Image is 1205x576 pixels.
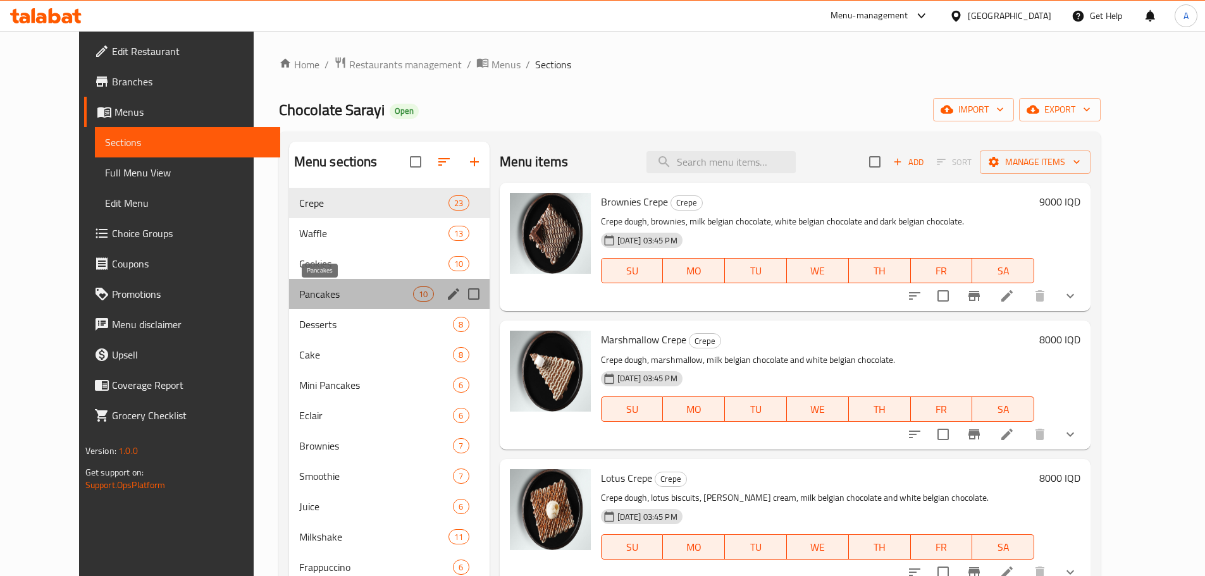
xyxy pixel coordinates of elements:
[299,195,449,211] span: Crepe
[943,102,1004,118] span: import
[299,226,449,241] div: Waffle
[85,443,116,459] span: Version:
[454,319,468,331] span: 8
[990,154,1080,170] span: Manage items
[930,421,956,448] span: Select to update
[1025,281,1055,311] button: delete
[84,309,280,340] a: Menu disclaimer
[453,408,469,423] div: items
[84,97,280,127] a: Menus
[730,538,782,556] span: TU
[725,534,787,560] button: TU
[84,340,280,370] a: Upsell
[299,499,454,514] span: Juice
[510,469,591,550] img: Lotus Crepe
[112,286,270,302] span: Promotions
[289,491,490,522] div: Juice6
[916,262,968,280] span: FR
[725,258,787,283] button: TU
[299,408,454,423] span: Eclair
[999,427,1015,442] a: Edit menu item
[977,538,1029,556] span: SA
[299,469,454,484] span: Smoothie
[1183,9,1189,23] span: A
[854,262,906,280] span: TH
[933,98,1014,121] button: import
[453,377,469,393] div: items
[929,152,980,172] span: Select section first
[299,560,454,575] div: Frappuccino
[299,256,449,271] span: Cookies
[831,8,908,23] div: Menu-management
[980,150,1091,174] button: Manage items
[289,522,490,552] div: Milkshake11
[1029,102,1091,118] span: export
[671,195,702,210] span: Crepe
[112,377,270,393] span: Coverage Report
[402,149,429,175] span: Select all sections
[413,286,433,302] div: items
[454,440,468,452] span: 7
[84,36,280,66] a: Edit Restaurant
[105,195,270,211] span: Edit Menu
[299,529,449,544] span: Milkshake
[663,534,725,560] button: MO
[112,408,270,423] span: Grocery Checklist
[112,44,270,59] span: Edit Restaurant
[1025,419,1055,450] button: delete
[689,334,720,348] span: Crepe
[453,438,469,453] div: items
[646,151,796,173] input: search
[454,470,468,482] span: 7
[849,396,911,422] button: TH
[289,248,490,279] div: Cookies10
[453,317,469,332] div: items
[854,538,906,556] span: TH
[454,379,468,391] span: 6
[607,262,658,280] span: SU
[601,214,1035,230] p: Crepe dough, brownies, milk belgian chocolate, white belgian chocolate and dark belgian chocolate.
[95,188,280,218] a: Edit Menu
[612,511,683,523] span: [DATE] 03:45 PM
[977,400,1029,419] span: SA
[999,288,1015,303] a: Edit menu item
[84,66,280,97] a: Branches
[279,95,385,124] span: Chocolate Sarayi
[454,561,468,573] span: 6
[459,147,490,177] button: Add section
[491,57,521,72] span: Menus
[689,333,721,348] div: Crepe
[888,152,929,172] button: Add
[899,419,930,450] button: sort-choices
[792,400,844,419] span: WE
[930,283,956,309] span: Select to update
[510,193,591,274] img: Brownies Crepe
[899,281,930,311] button: sort-choices
[84,218,280,248] a: Choice Groups
[601,330,686,349] span: Marshmallow Crepe
[972,258,1034,283] button: SA
[655,472,686,486] span: Crepe
[289,309,490,340] div: Desserts8
[279,57,319,72] a: Home
[289,461,490,491] div: Smoothie7
[977,262,1029,280] span: SA
[289,370,490,400] div: Mini Pancakes6
[289,218,490,248] div: Waffle13
[510,331,591,412] img: Marshmallow Crepe
[299,347,454,362] span: Cake
[289,400,490,431] div: Eclair6
[448,195,469,211] div: items
[787,396,849,422] button: WE
[787,534,849,560] button: WE
[84,248,280,279] a: Coupons
[607,538,658,556] span: SU
[663,258,725,283] button: MO
[891,155,925,169] span: Add
[725,396,787,422] button: TU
